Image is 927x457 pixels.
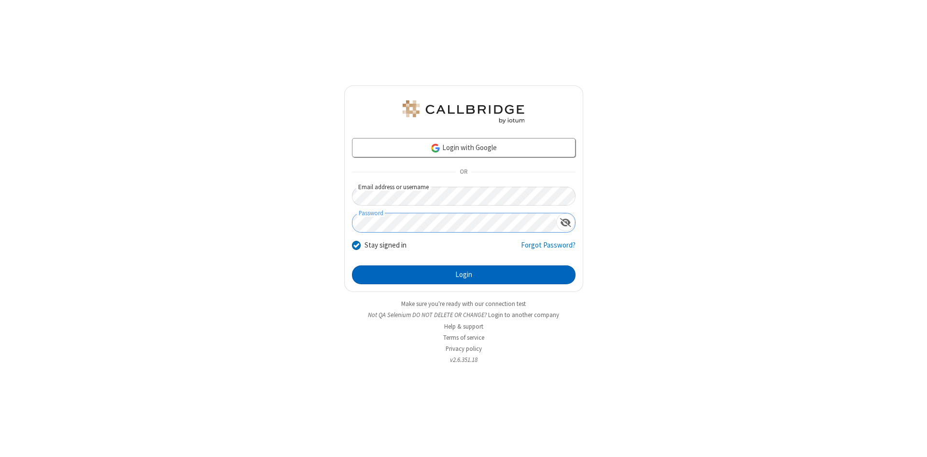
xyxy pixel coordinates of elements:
a: Privacy policy [446,345,482,353]
input: Password [352,213,556,232]
button: Login [352,265,576,285]
label: Stay signed in [365,240,407,251]
li: Not QA Selenium DO NOT DELETE OR CHANGE? [344,310,583,319]
input: Email address or username [352,187,576,206]
img: google-icon.png [430,143,441,153]
a: Login with Google [352,138,576,157]
img: QA Selenium DO NOT DELETE OR CHANGE [401,100,526,124]
a: Forgot Password? [521,240,576,258]
span: OR [456,166,471,179]
div: Show password [556,213,575,231]
a: Terms of service [443,333,484,342]
a: Help & support [444,322,483,331]
li: v2.6.351.18 [344,355,583,364]
iframe: Chat [903,432,920,450]
button: Login to another company [488,310,559,319]
a: Make sure you're ready with our connection test [401,300,526,308]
